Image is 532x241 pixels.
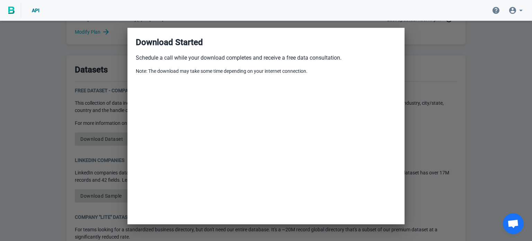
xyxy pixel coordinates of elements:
p: Note: The download may take some time depending on your internet connection. [136,68,396,75]
span: API [32,8,39,13]
h3: Download Started [136,36,396,48]
a: Open chat [503,213,524,234]
p: Schedule a call while your download completes and receive a free data consultation. [136,54,396,62]
img: BigPicture.io [8,7,15,14]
